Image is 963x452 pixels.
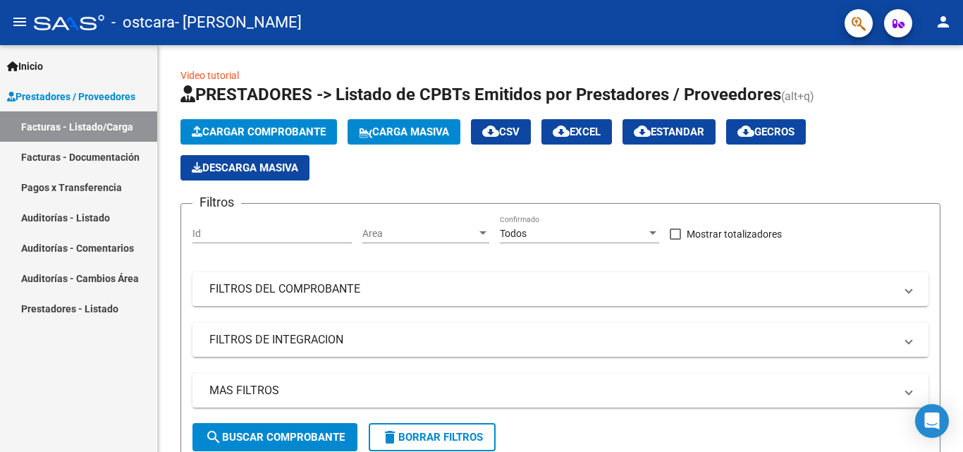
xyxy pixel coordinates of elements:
[348,119,460,145] button: Carga Masiva
[111,7,175,38] span: - ostcara
[726,119,806,145] button: Gecros
[781,90,814,103] span: (alt+q)
[205,429,222,446] mat-icon: search
[634,123,651,140] mat-icon: cloud_download
[192,272,928,306] mat-expansion-panel-header: FILTROS DEL COMPROBANTE
[192,374,928,408] mat-expansion-panel-header: MAS FILTROS
[180,119,337,145] button: Cargar Comprobante
[175,7,302,38] span: - [PERSON_NAME]
[369,423,496,451] button: Borrar Filtros
[180,70,239,81] a: Video tutorial
[687,226,782,243] span: Mostrar totalizadores
[915,404,949,438] div: Open Intercom Messenger
[935,13,952,30] mat-icon: person
[7,59,43,74] span: Inicio
[482,123,499,140] mat-icon: cloud_download
[482,126,520,138] span: CSV
[541,119,612,145] button: EXCEL
[180,155,309,181] app-download-masive: Descarga masiva de comprobantes (adjuntos)
[359,126,449,138] span: Carga Masiva
[192,126,326,138] span: Cargar Comprobante
[381,429,398,446] mat-icon: delete
[209,281,895,297] mat-panel-title: FILTROS DEL COMPROBANTE
[737,126,795,138] span: Gecros
[192,193,241,212] h3: Filtros
[381,431,483,444] span: Borrar Filtros
[7,89,135,104] span: Prestadores / Proveedores
[209,383,895,398] mat-panel-title: MAS FILTROS
[553,126,601,138] span: EXCEL
[553,123,570,140] mat-icon: cloud_download
[180,85,781,104] span: PRESTADORES -> Listado de CPBTs Emitidos por Prestadores / Proveedores
[192,323,928,357] mat-expansion-panel-header: FILTROS DE INTEGRACION
[634,126,704,138] span: Estandar
[362,228,477,240] span: Area
[180,155,309,181] button: Descarga Masiva
[622,119,716,145] button: Estandar
[192,423,357,451] button: Buscar Comprobante
[737,123,754,140] mat-icon: cloud_download
[471,119,531,145] button: CSV
[11,13,28,30] mat-icon: menu
[209,332,895,348] mat-panel-title: FILTROS DE INTEGRACION
[192,161,298,174] span: Descarga Masiva
[500,228,527,239] span: Todos
[205,431,345,444] span: Buscar Comprobante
